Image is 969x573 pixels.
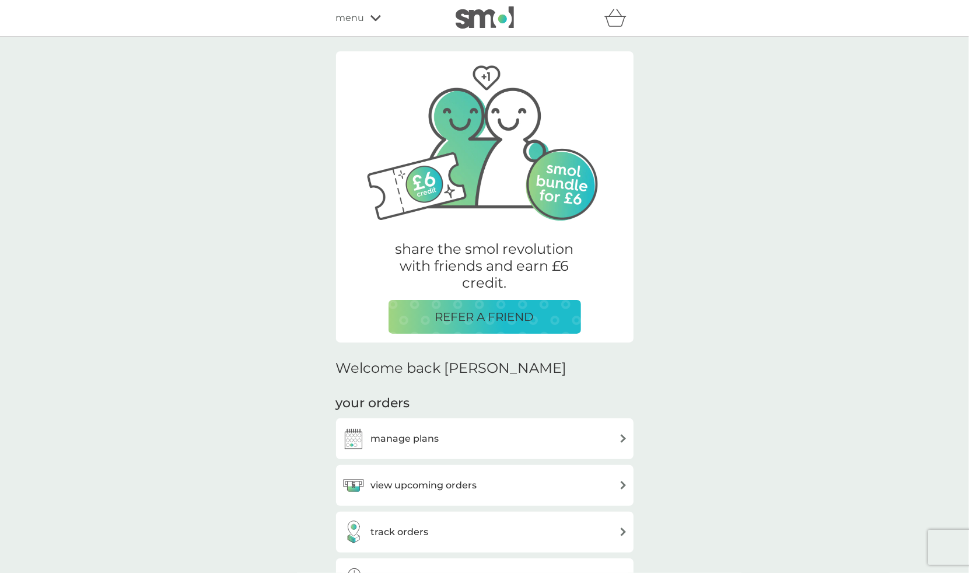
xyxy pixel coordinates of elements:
[336,53,634,343] a: Two friends, one with their arm around the other.share the smol revolution with friends and earn ...
[619,481,628,490] img: arrow right
[389,241,581,291] p: share the smol revolution with friends and earn £6 credit.
[336,11,365,26] span: menu
[336,360,567,377] h2: Welcome back [PERSON_NAME]
[619,434,628,443] img: arrow right
[371,478,477,493] h3: view upcoming orders
[336,394,410,413] h3: your orders
[435,308,534,326] p: REFER A FRIEND
[619,527,628,536] img: arrow right
[604,6,634,30] div: basket
[371,525,429,540] h3: track orders
[389,300,581,334] button: REFER A FRIEND
[456,6,514,29] img: smol
[354,51,616,226] img: Two friends, one with their arm around the other.
[371,431,439,446] h3: manage plans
